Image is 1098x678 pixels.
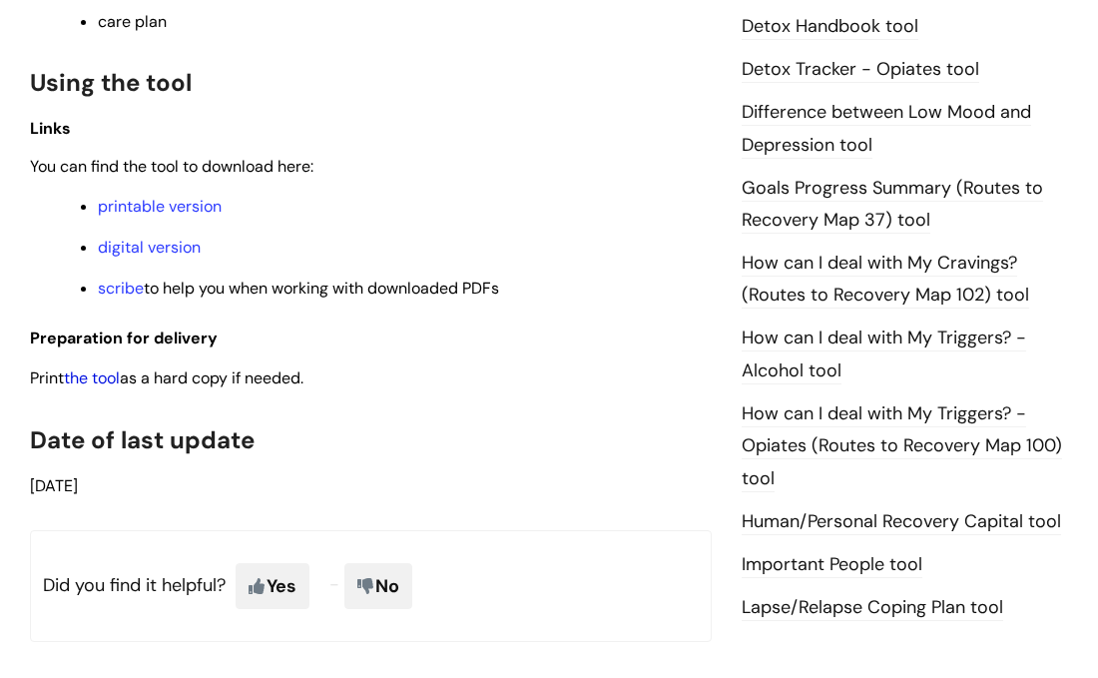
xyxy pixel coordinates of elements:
a: Human/Personal Recovery Capital tool [742,509,1061,535]
a: How can I deal with My Triggers? - Opiates (Routes to Recovery Map 100) tool [742,401,1062,492]
a: Detox Handbook tool [742,14,918,40]
a: How can I deal with My Cravings? (Routes to Recovery Map 102) tool [742,251,1029,309]
span: No [344,563,412,609]
span: You can find the tool to download here: [30,156,313,177]
span: Links [30,118,71,139]
a: How can I deal with My Triggers? - Alcohol tool [742,326,1026,383]
a: Goals Progress Summary (Routes to Recovery Map 37) tool [742,176,1043,234]
span: care plan [98,11,167,32]
a: Important People tool [742,552,922,578]
a: printable version [98,196,222,217]
span: Using the tool [30,67,192,98]
a: the tool [64,367,120,388]
span: to help you when working with downloaded PDFs [98,278,499,299]
a: Detox Tracker - Opiates tool [742,57,979,83]
span: Yes [236,563,309,609]
span: Print as a hard copy if needed. [30,367,303,388]
a: digital version [98,237,201,258]
p: Did you find it helpful? [30,530,712,642]
a: scribe [98,278,144,299]
a: Lapse/Relapse Coping Plan tool [742,595,1003,621]
a: Difference between Low Mood and Depression tool [742,100,1031,158]
span: [DATE] [30,475,78,496]
span: Date of last update [30,424,255,455]
span: Preparation for delivery [30,328,218,348]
